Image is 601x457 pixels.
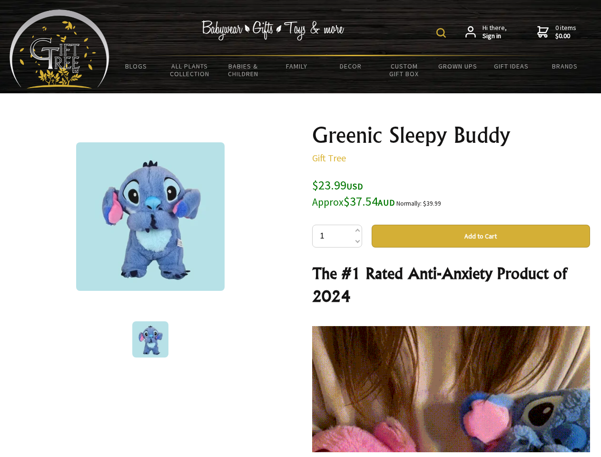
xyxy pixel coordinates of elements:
[483,32,507,40] strong: Sign in
[10,10,109,89] img: Babyware - Gifts - Toys and more...
[436,28,446,38] img: product search
[346,181,363,192] span: USD
[76,142,225,291] img: Greenic Sleepy Buddy
[217,56,270,84] a: Babies & Children
[377,56,431,84] a: Custom Gift Box
[132,321,168,358] img: Greenic Sleepy Buddy
[396,199,441,208] small: Normally: $39.99
[270,56,324,76] a: Family
[555,23,576,40] span: 0 items
[312,152,346,164] a: Gift Tree
[484,56,538,76] a: Gift Ideas
[538,56,592,76] a: Brands
[312,196,344,209] small: Approx
[324,56,377,76] a: Decor
[372,225,590,248] button: Add to Cart
[109,56,163,76] a: BLOGS
[465,24,507,40] a: Hi there,Sign in
[312,124,590,147] h1: Greenic Sleepy Buddy
[312,177,395,209] span: $23.99 $37.54
[163,56,217,84] a: All Plants Collection
[378,197,395,208] span: AUD
[431,56,484,76] a: Grown Ups
[202,20,345,40] img: Babywear - Gifts - Toys & more
[537,24,576,40] a: 0 items$0.00
[555,32,576,40] strong: $0.00
[312,264,567,306] strong: The #1 Rated Anti-Anxiety Product of 2024
[483,24,507,40] span: Hi there,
